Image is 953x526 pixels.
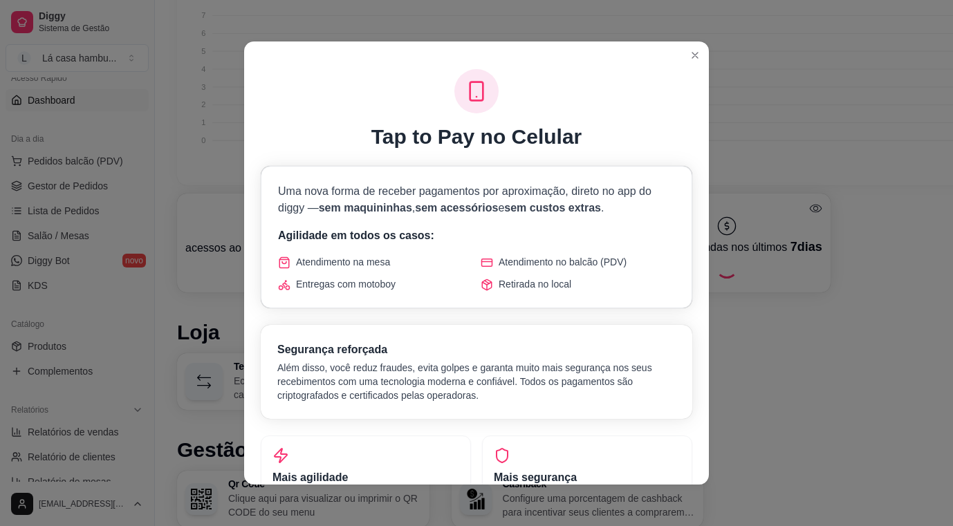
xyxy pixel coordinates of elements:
[296,277,396,291] span: Entregas com motoboy
[499,277,571,291] span: Retirada no local
[319,202,412,214] span: sem maquininhas
[494,469,681,486] h3: Mais segurança
[684,44,706,66] button: Close
[277,341,676,358] h3: Segurança reforçada
[277,361,676,402] p: Além disso, você reduz fraudes, evita golpes e garanta muito mais segurança nos seus recebimentos...
[371,124,582,149] h1: Tap to Pay no Celular
[278,183,675,216] p: Uma nova forma de receber pagamentos por aproximação, direto no app do diggy — , e .
[296,255,390,269] span: Atendimento na mesa
[415,202,498,214] span: sem acessórios
[272,469,459,486] h3: Mais agilidade
[499,255,627,269] span: Atendimento no balcão (PDV)
[504,202,601,214] span: sem custos extras
[278,227,675,244] p: Agilidade em todos os casos:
